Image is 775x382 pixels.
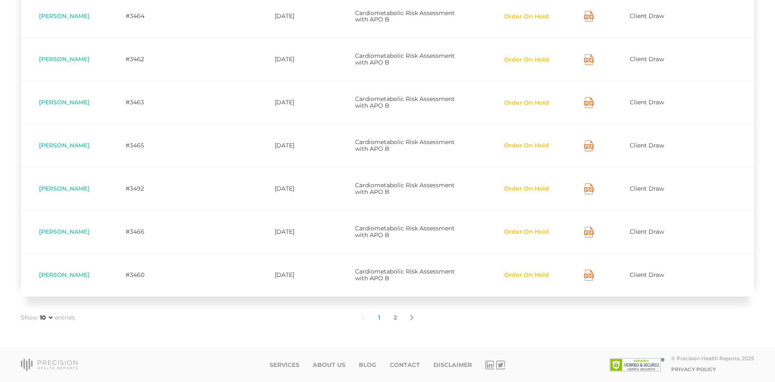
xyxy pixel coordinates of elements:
[671,355,754,361] div: © Precision Health Reports, 2025
[108,81,167,124] td: #3463
[257,38,337,81] td: [DATE]
[630,271,664,279] span: Client Draw
[108,253,167,297] td: #3460
[630,12,664,20] span: Client Draw
[610,358,664,372] img: SSL site seal - click to verify
[504,13,549,21] button: Order On Hold
[630,98,664,106] span: Client Draw
[359,361,376,369] a: Blog
[39,271,90,279] span: [PERSON_NAME]
[39,228,90,235] span: [PERSON_NAME]
[270,361,299,369] a: Services
[39,55,90,63] span: [PERSON_NAME]
[504,142,549,150] button: Order On Hold
[39,12,90,20] span: [PERSON_NAME]
[21,313,75,322] label: Show entries
[390,361,420,369] a: Contact
[355,225,455,239] span: Cardiometabolic Risk Assessment with APO B
[257,81,337,124] td: [DATE]
[39,185,90,192] span: [PERSON_NAME]
[630,228,664,235] span: Client Draw
[39,98,90,106] span: [PERSON_NAME]
[504,185,549,193] button: Order On Hold
[630,185,664,192] span: Client Draw
[108,124,167,167] td: #3465
[355,9,455,23] span: Cardiometabolic Risk Assessment with APO B
[257,210,337,253] td: [DATE]
[504,271,549,279] button: Order On Hold
[504,56,549,64] button: Order On Hold
[108,210,167,253] td: #3466
[313,361,345,369] a: About Us
[257,124,337,167] td: [DATE]
[108,38,167,81] td: #3462
[630,142,664,149] span: Client Draw
[355,268,455,282] span: Cardiometabolic Risk Assessment with APO B
[433,361,472,369] a: Disclaimer
[387,309,404,327] a: 2
[630,55,664,63] span: Client Draw
[355,181,455,196] span: Cardiometabolic Risk Assessment with APO B
[504,99,549,107] button: Order On Hold
[108,167,167,210] td: #3492
[257,253,337,297] td: [DATE]
[504,228,549,236] button: Order On Hold
[257,167,337,210] td: [DATE]
[39,142,90,149] span: [PERSON_NAME]
[671,366,716,372] a: Privacy Policy
[355,52,455,66] span: Cardiometabolic Risk Assessment with APO B
[355,138,455,152] span: Cardiometabolic Risk Assessment with APO B
[355,95,455,109] span: Cardiometabolic Risk Assessment with APO B
[38,313,54,322] select: Showentries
